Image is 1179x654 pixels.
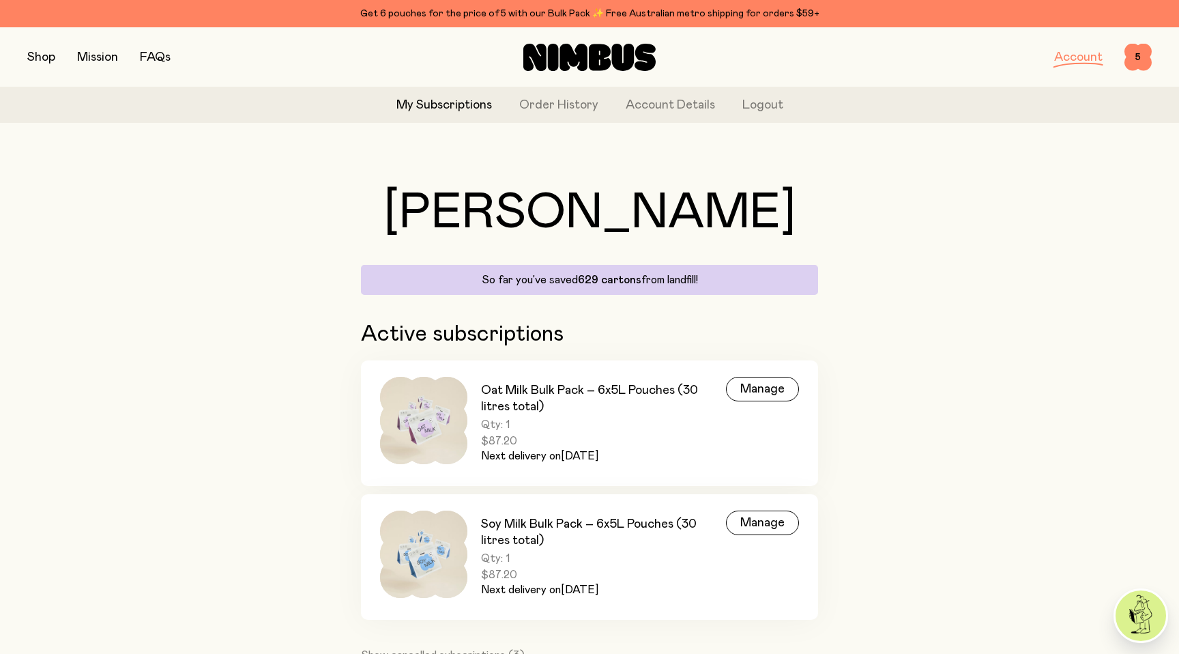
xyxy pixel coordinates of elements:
[361,494,818,620] a: Soy Milk Bulk Pack – 6x5L Pouches (30 litres total)Qty: 1$87.20Next delivery on[DATE]Manage
[140,51,171,63] a: FAQs
[481,568,726,582] span: $87.20
[481,434,726,448] span: $87.20
[1116,591,1166,641] img: agent
[1124,44,1152,71] button: 5
[361,188,818,238] h1: [PERSON_NAME]
[361,322,818,347] h2: Active subscriptions
[742,96,783,115] button: Logout
[481,418,726,431] span: Qty: 1
[396,96,492,115] a: My Subscriptions
[27,5,1152,22] div: Get 6 pouches for the price of 5 with our Bulk Pack ✨ Free Australian metro shipping for orders $59+
[1054,51,1103,63] a: Account
[77,51,118,63] a: Mission
[481,448,726,464] p: Next delivery on
[626,96,715,115] a: Account Details
[369,273,810,287] p: So far you’ve saved from landfill!
[578,274,641,285] span: 629 cartons
[481,552,726,565] span: Qty: 1
[561,451,598,461] span: [DATE]
[561,584,598,595] span: [DATE]
[481,382,726,415] h3: Oat Milk Bulk Pack – 6x5L Pouches (30 litres total)
[481,516,726,549] h3: Soy Milk Bulk Pack – 6x5L Pouches (30 litres total)
[726,377,799,401] div: Manage
[481,582,726,598] p: Next delivery on
[361,360,818,486] a: Oat Milk Bulk Pack – 6x5L Pouches (30 litres total)Qty: 1$87.20Next delivery on[DATE]Manage
[726,511,799,535] div: Manage
[519,96,598,115] a: Order History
